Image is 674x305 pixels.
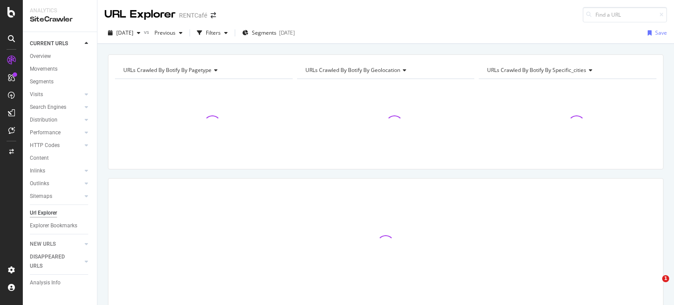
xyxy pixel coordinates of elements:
[122,63,285,77] h4: URLs Crawled By Botify By pagetype
[30,77,91,86] a: Segments
[194,26,231,40] button: Filters
[662,275,669,282] span: 1
[30,252,74,271] div: DISAPPEARED URLS
[30,65,57,74] div: Movements
[30,179,49,188] div: Outlinks
[30,179,82,188] a: Outlinks
[30,103,82,112] a: Search Engines
[30,221,91,230] a: Explorer Bookmarks
[239,26,298,40] button: Segments[DATE]
[30,52,51,61] div: Overview
[30,14,90,25] div: SiteCrawler
[305,66,400,74] span: URLs Crawled By Botify By geolocation
[30,141,60,150] div: HTTP Codes
[30,208,91,218] a: Url Explorer
[30,240,56,249] div: NEW URLS
[304,63,467,77] h4: URLs Crawled By Botify By geolocation
[30,90,43,99] div: Visits
[30,39,82,48] a: CURRENT URLS
[30,192,52,201] div: Sitemaps
[30,141,82,150] a: HTTP Codes
[104,26,144,40] button: [DATE]
[655,29,667,36] div: Save
[30,52,91,61] a: Overview
[179,11,207,20] div: RENTCafé
[30,65,91,74] a: Movements
[116,29,133,36] span: 2025 Sep. 17th
[30,154,49,163] div: Content
[151,26,186,40] button: Previous
[487,66,586,74] span: URLs Crawled By Botify By specific_cities
[644,275,665,296] iframe: Intercom live chat
[30,128,61,137] div: Performance
[583,7,667,22] input: Find a URL
[30,278,61,287] div: Analysis Info
[30,208,57,218] div: Url Explorer
[30,128,82,137] a: Performance
[123,66,212,74] span: URLs Crawled By Botify By pagetype
[30,278,91,287] a: Analysis Info
[30,240,82,249] a: NEW URLS
[151,29,176,36] span: Previous
[30,90,82,99] a: Visits
[30,39,68,48] div: CURRENT URLS
[279,29,295,36] div: [DATE]
[30,77,54,86] div: Segments
[30,7,90,14] div: Analytics
[211,12,216,18] div: arrow-right-arrow-left
[485,63,649,77] h4: URLs Crawled By Botify By specific_cities
[30,103,66,112] div: Search Engines
[30,221,77,230] div: Explorer Bookmarks
[30,166,45,176] div: Inlinks
[30,192,82,201] a: Sitemaps
[30,115,57,125] div: Distribution
[30,115,82,125] a: Distribution
[30,252,82,271] a: DISAPPEARED URLS
[104,7,176,22] div: URL Explorer
[30,166,82,176] a: Inlinks
[206,29,221,36] div: Filters
[30,154,91,163] a: Content
[252,29,276,36] span: Segments
[644,26,667,40] button: Save
[144,28,151,36] span: vs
